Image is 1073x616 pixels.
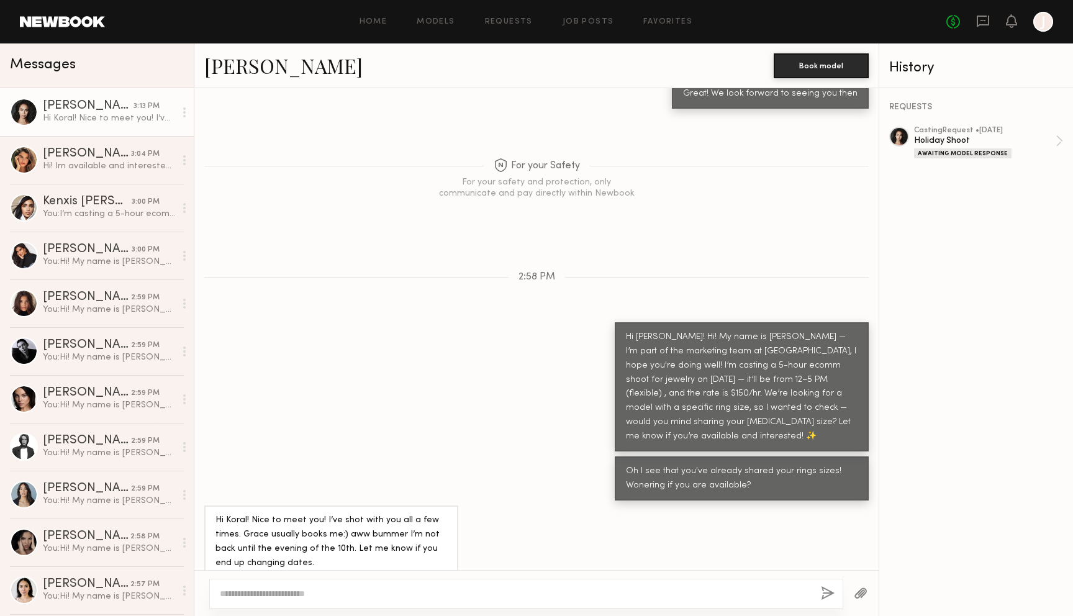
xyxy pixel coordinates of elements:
div: Holiday Shoot [914,135,1056,147]
div: You: Hi! My name is [PERSON_NAME] — I’m part of the marketing team at [GEOGRAPHIC_DATA], a Latina... [43,495,175,507]
button: Book model [774,53,869,78]
div: Hi! Im available and interested. My ring is 5/6 [43,160,175,172]
div: 3:04 PM [131,148,160,160]
div: 2:59 PM [131,292,160,304]
a: [PERSON_NAME] [204,52,363,79]
span: 2:58 PM [518,272,555,283]
a: Requests [485,18,533,26]
div: You: Hi! My name is [PERSON_NAME] — I’m part of the marketing team at [GEOGRAPHIC_DATA], a Latina... [43,304,175,315]
div: History [889,61,1063,75]
div: 2:59 PM [131,387,160,399]
div: [PERSON_NAME] [43,291,131,304]
div: [PERSON_NAME] [43,578,130,591]
div: [PERSON_NAME] [43,387,131,399]
div: 2:58 PM [130,531,160,543]
div: You: I’m casting a 5-hour ecomm shoot for jewelry on [DATE] — it’ll be from 12–5 PM (flexible) , ... [43,208,175,220]
div: REQUESTS [889,103,1063,112]
div: Hi [PERSON_NAME]! Hi! My name is [PERSON_NAME] — I’m part of the marketing team at [GEOGRAPHIC_DA... [626,330,858,445]
div: [PERSON_NAME] [43,100,134,112]
a: Job Posts [563,18,614,26]
a: J [1033,12,1053,32]
div: For your safety and protection, only communicate and pay directly within Newbook [437,177,636,199]
div: You: Hi! My name is [PERSON_NAME] — I’m part of the marketing team at [GEOGRAPHIC_DATA], a Latina... [43,399,175,411]
div: You: Hi! My name is [PERSON_NAME] — I’m part of the marketing team at [GEOGRAPHIC_DATA], a Latina... [43,351,175,363]
div: 2:59 PM [131,340,160,351]
span: For your Safety [494,158,580,174]
div: [PERSON_NAME] [43,148,131,160]
div: [PERSON_NAME] [43,339,131,351]
div: 3:00 PM [132,196,160,208]
div: [PERSON_NAME] [43,530,130,543]
a: castingRequest •[DATE]Holiday ShootAwaiting Model Response [914,127,1063,158]
div: Great! We look forward to seeing you then [683,87,858,101]
a: Models [417,18,455,26]
div: You: Hi! My name is [PERSON_NAME] — I’m part of the marketing team at [GEOGRAPHIC_DATA], a Latina... [43,447,175,459]
div: 3:13 PM [134,101,160,112]
div: 2:57 PM [130,579,160,591]
a: Home [360,18,387,26]
div: Kenxis [PERSON_NAME] [43,196,132,208]
span: Messages [10,58,76,72]
a: Favorites [643,18,692,26]
div: Awaiting Model Response [914,148,1012,158]
div: You: Hi! My name is [PERSON_NAME] — I’m part of the marketing team at [GEOGRAPHIC_DATA], a Latina... [43,543,175,555]
div: Hi Koral! Nice to meet you! I’ve shot with you all a few times. Grace usually books me:) aww bumm... [215,514,447,571]
div: casting Request • [DATE] [914,127,1056,135]
div: [PERSON_NAME] [43,482,131,495]
div: You: Hi! My name is [PERSON_NAME] — I’m part of the marketing team at [GEOGRAPHIC_DATA], a Latina... [43,591,175,602]
div: Hi Koral! Nice to meet you! I’ve shot with you all a few times. Grace usually books me:) aww bumm... [43,112,175,124]
div: 2:59 PM [131,483,160,495]
div: [PERSON_NAME] [43,435,131,447]
div: You: Hi! My name is [PERSON_NAME] — I’m part of the marketing team at [GEOGRAPHIC_DATA], I hope y... [43,256,175,268]
div: Oh I see that you've already shared your rings sizes! Wonering if you are available? [626,464,858,493]
div: 3:00 PM [132,244,160,256]
div: [PERSON_NAME] [43,243,132,256]
a: Book model [774,60,869,70]
div: 2:59 PM [131,435,160,447]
